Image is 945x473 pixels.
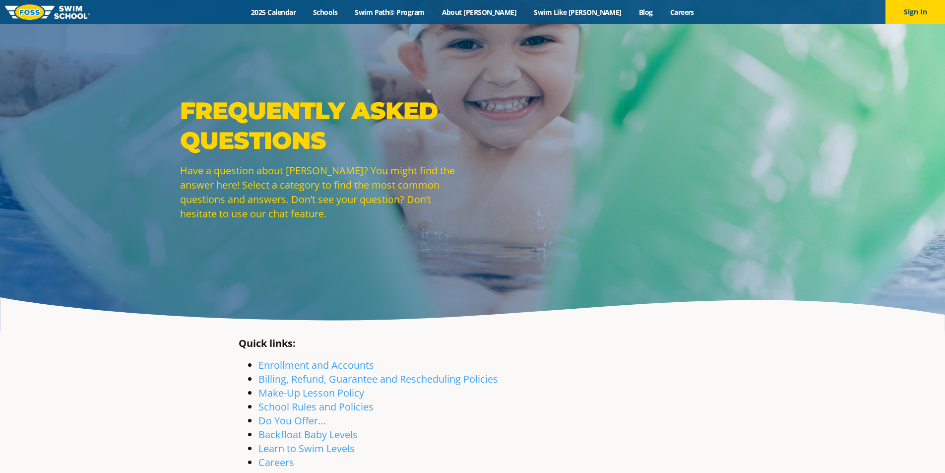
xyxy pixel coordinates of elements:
a: Careers [661,7,702,17]
a: Swim Path® Program [346,7,433,17]
a: Blog [630,7,661,17]
a: About [PERSON_NAME] [433,7,525,17]
a: Backfloat Baby Levels [258,428,358,441]
a: Schools [305,7,346,17]
img: FOSS Swim School Logo [5,4,90,20]
a: 2025 Calendar [243,7,305,17]
p: Frequently Asked Questions [180,96,468,155]
strong: Quick links: [239,337,296,350]
a: Learn to Swim Levels [258,442,355,455]
a: Careers [258,456,294,469]
a: Billing, Refund, Guarantee and Rescheduling Policies [258,372,498,386]
a: Swim Like [PERSON_NAME] [525,7,630,17]
a: Make-Up Lesson Policy [258,386,364,400]
p: Have a question about [PERSON_NAME]? You might find the answer here! Select a category to find th... [180,163,468,221]
a: Enrollment and Accounts [258,358,374,372]
a: School Rules and Policies [258,400,374,413]
a: Do You Offer… [258,414,326,427]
